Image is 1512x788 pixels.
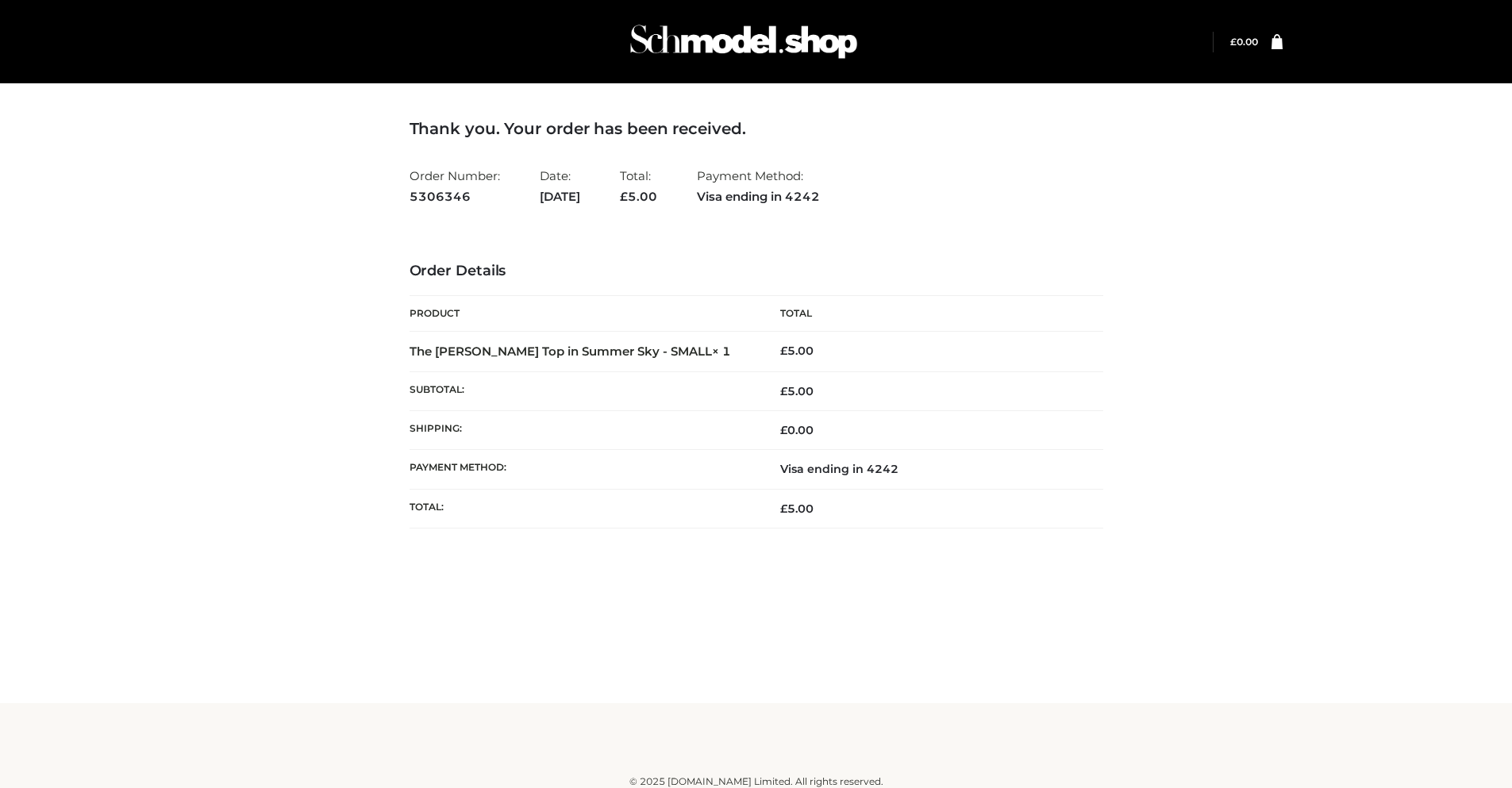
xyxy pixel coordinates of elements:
[697,162,820,210] li: Payment Method:
[712,344,731,359] strong: × 1
[410,344,731,359] strong: The [PERSON_NAME] Top in Summer Sky - SMALL
[756,296,1103,332] th: Total
[780,502,814,516] span: 5.00
[697,186,820,207] strong: Visa ending in 4242
[410,489,756,528] th: Total:
[410,162,500,210] li: Order Number:
[410,263,1103,280] h3: Order Details
[780,423,814,437] bdi: 0.00
[620,189,628,204] span: £
[780,344,814,358] bdi: 5.00
[780,384,814,398] span: 5.00
[410,186,500,207] strong: 5306346
[540,162,580,210] li: Date:
[620,162,657,210] li: Total:
[410,371,756,410] th: Subtotal:
[780,423,787,437] span: £
[410,296,756,332] th: Product
[1230,36,1237,48] span: £
[756,450,1103,489] td: Visa ending in 4242
[410,411,756,450] th: Shipping:
[1230,36,1258,48] bdi: 0.00
[410,119,1103,138] h3: Thank you. Your order has been received.
[780,344,787,358] span: £
[620,189,657,204] span: 5.00
[625,10,863,73] img: Schmodel Admin 964
[410,450,756,489] th: Payment method:
[780,384,787,398] span: £
[540,186,580,207] strong: [DATE]
[780,502,787,516] span: £
[1230,36,1258,48] a: £0.00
